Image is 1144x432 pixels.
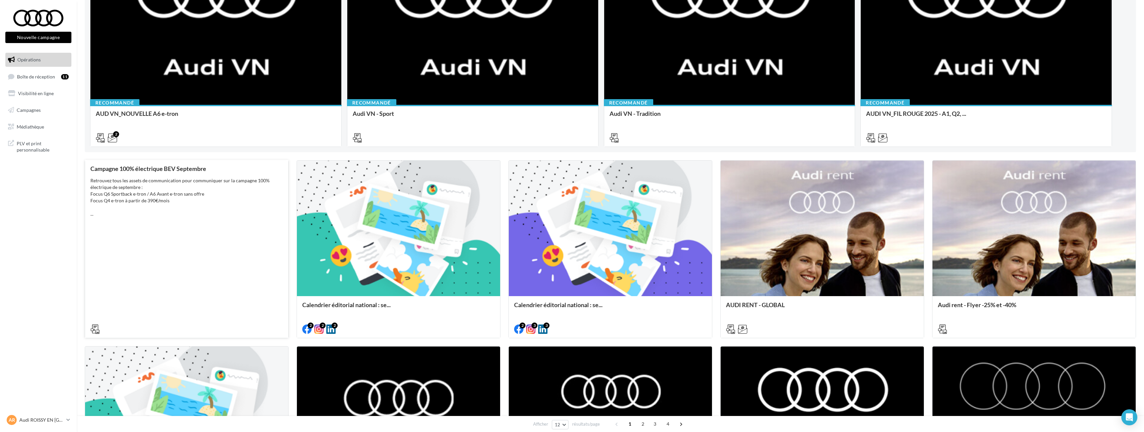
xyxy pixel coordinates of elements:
span: 2 [638,419,648,429]
a: Boîte de réception11 [4,69,73,84]
div: Recommandé [347,99,396,106]
a: PLV et print personnalisable [4,136,73,156]
div: Open Intercom Messenger [1121,409,1137,425]
a: Médiathèque [4,120,73,134]
div: 2 [320,322,326,329]
span: Audi VN - Tradition [610,110,661,117]
button: 12 [552,420,569,429]
span: Audi VN - Sport [353,110,394,117]
span: 3 [650,419,660,429]
span: Afficher [533,421,548,427]
span: 1 [625,419,635,429]
span: Campagne 100% électrique BEV Septembre [90,165,206,172]
span: résultats/page [572,421,600,427]
div: Recommandé [90,99,139,106]
span: PLV et print personnalisable [17,139,69,153]
a: Campagnes [4,103,73,117]
button: Nouvelle campagne [5,32,71,43]
span: Boîte de réception [17,73,55,79]
div: 3 [531,322,537,329]
div: 11 [61,74,69,79]
div: Retrouvez tous les assets de communication pour communiquer sur la campagne 100% électrique de se... [90,177,283,217]
p: Audi ROISSY EN [GEOGRAPHIC_DATA] [19,417,64,423]
div: 2 [519,322,525,329]
div: 2 [332,322,338,329]
div: Recommandé [860,99,910,106]
span: Campagnes [17,107,41,113]
span: Calendrier éditorial national : se... [514,301,603,308]
div: 2 [308,322,314,329]
span: Visibilité en ligne [18,90,54,96]
span: 4 [663,419,673,429]
div: 2 [113,131,119,137]
div: 3 [543,322,549,329]
span: AUDI RENT - GLOBAL [726,301,785,308]
a: Opérations [4,53,73,67]
span: 12 [555,422,560,427]
span: Opérations [17,57,41,62]
span: AUDI VN_FIL ROUGE 2025 - A1, Q2, ... [866,110,966,117]
span: Calendrier éditorial national : se... [302,301,391,308]
a: AR Audi ROISSY EN [GEOGRAPHIC_DATA] [5,414,71,426]
span: AR [9,417,15,423]
span: AUD VN_NOUVELLE A6 e-tron [96,110,178,117]
div: Recommandé [604,99,653,106]
span: Audi rent - Flyer -25% et -40% [938,301,1016,308]
a: Visibilité en ligne [4,86,73,100]
span: Médiathèque [17,124,44,129]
